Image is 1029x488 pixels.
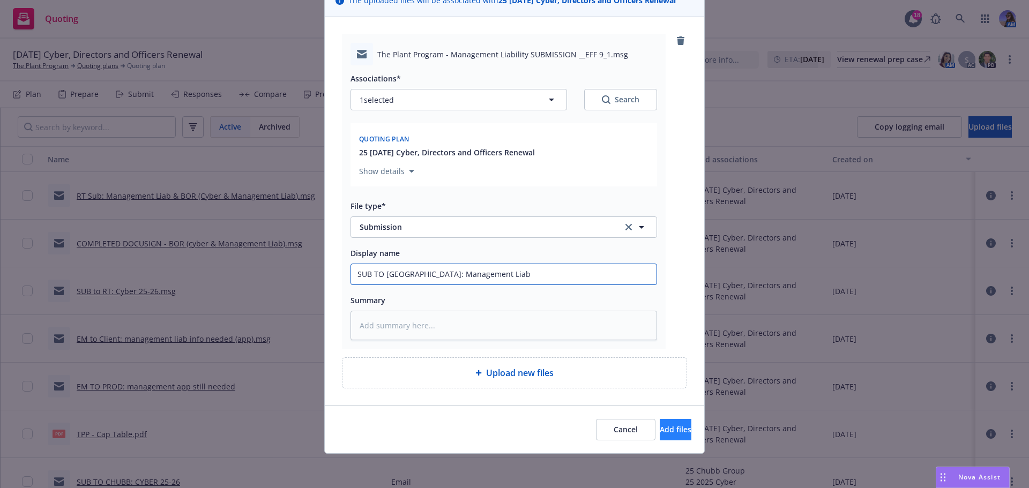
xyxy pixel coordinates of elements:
span: Summary [351,295,385,305]
a: remove [674,34,687,47]
button: Submissionclear selection [351,216,657,238]
span: Submission [360,221,608,232]
span: File type* [351,201,386,211]
button: Nova Assist [936,467,1010,488]
a: clear selection [622,221,635,234]
span: Display name [351,248,400,258]
button: 1selected [351,89,567,110]
span: Associations* [351,73,401,84]
button: SearchSearch [584,89,657,110]
span: Add files [660,424,691,434]
div: Search [602,94,639,105]
svg: Search [602,95,610,104]
span: Upload new files [486,366,554,379]
span: The Plant Program - Management Liability SUBMISSION __EFF 9_1.msg [377,49,628,60]
span: Nova Assist [958,472,1001,482]
button: Show details [355,165,419,178]
div: Upload new files [342,357,687,388]
span: Cancel [614,424,638,434]
span: 1 selected [360,94,394,106]
input: Add display name here... [351,264,657,284]
div: Drag to move [936,467,950,487]
button: 25 [DATE] Cyber, Directors and Officers Renewal [359,147,535,158]
span: Quoting plan [359,134,409,144]
button: Cancel [596,419,655,440]
button: Add files [660,419,691,440]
